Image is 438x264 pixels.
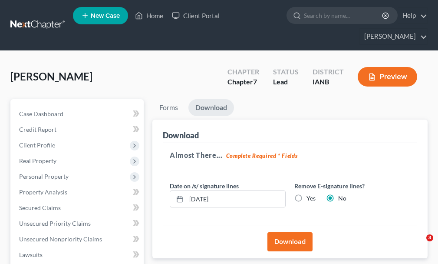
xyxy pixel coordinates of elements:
[12,216,144,231] a: Unsecured Priority Claims
[170,150,410,160] h5: Almost There...
[186,191,285,207] input: MM/DD/YYYY
[426,234,433,241] span: 3
[19,188,67,196] span: Property Analysis
[19,157,56,164] span: Real Property
[313,77,344,87] div: IANB
[304,7,383,23] input: Search by name...
[227,67,259,77] div: Chapter
[19,141,55,149] span: Client Profile
[170,181,239,190] label: Date on /s/ signature lines
[168,8,224,23] a: Client Portal
[12,231,144,247] a: Unsecured Nonpriority Claims
[398,8,427,23] a: Help
[267,232,313,251] button: Download
[19,126,56,133] span: Credit Report
[360,29,427,44] a: [PERSON_NAME]
[273,77,299,87] div: Lead
[273,67,299,77] div: Status
[12,247,144,263] a: Lawsuits
[253,77,257,86] span: 7
[163,130,199,140] div: Download
[19,251,43,258] span: Lawsuits
[12,122,144,137] a: Credit Report
[338,194,346,203] label: No
[294,181,410,190] label: Remove E-signature lines?
[358,67,417,87] button: Preview
[91,13,120,19] span: New Case
[19,173,69,180] span: Personal Property
[12,200,144,216] a: Secured Claims
[188,99,234,116] a: Download
[19,204,61,211] span: Secured Claims
[19,235,102,243] span: Unsecured Nonpriority Claims
[10,70,92,83] span: [PERSON_NAME]
[306,194,316,203] label: Yes
[19,220,91,227] span: Unsecured Priority Claims
[152,99,185,116] a: Forms
[313,67,344,77] div: District
[226,152,298,159] strong: Complete Required * Fields
[12,106,144,122] a: Case Dashboard
[19,110,63,117] span: Case Dashboard
[408,234,429,255] iframe: Intercom live chat
[131,8,168,23] a: Home
[227,77,259,87] div: Chapter
[12,184,144,200] a: Property Analysis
